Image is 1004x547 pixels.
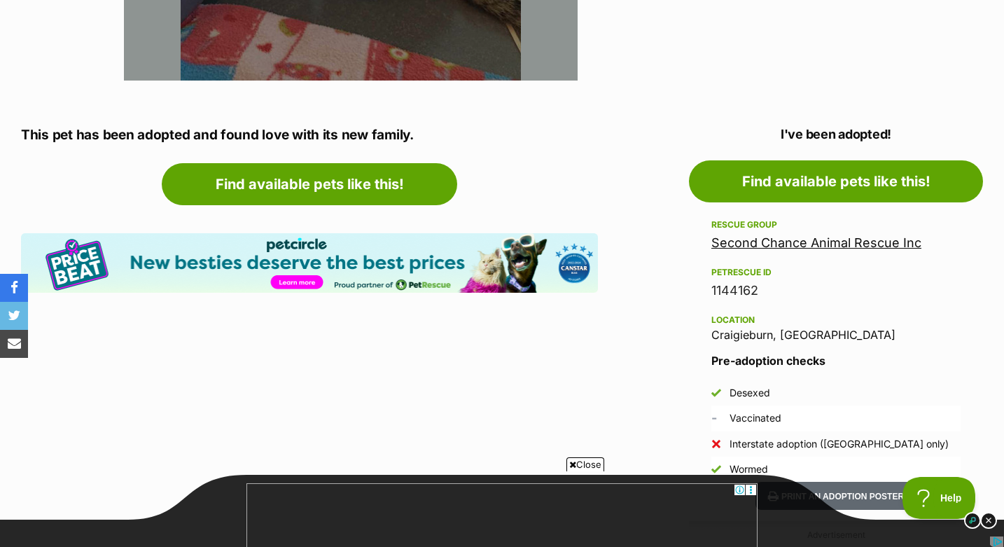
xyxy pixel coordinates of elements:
div: Rescue group [711,219,961,230]
img: info_dark.svg [964,512,981,529]
span: Unknown [711,411,717,426]
img: Yes [711,388,721,398]
img: Yes [711,464,721,474]
p: This pet has been adopted and found love with its new family. [21,125,598,146]
p: I've been adopted! [689,125,983,144]
a: Find available pets like this! [689,160,983,202]
h3: Pre-adoption checks [711,352,961,369]
a: Find available pets like this! [162,163,457,205]
a: Second Chance Animal Rescue Inc [711,235,921,250]
img: Pet Circle promo banner [21,233,598,293]
div: Wormed [730,462,768,476]
img: No [711,439,721,449]
div: Location [711,314,961,326]
span: Close [566,457,604,471]
div: Craigieburn, [GEOGRAPHIC_DATA] [711,312,961,341]
div: Desexed [730,386,770,400]
img: close_dark.svg [980,512,997,529]
div: Interstate adoption ([GEOGRAPHIC_DATA] only) [730,437,949,451]
div: Vaccinated [730,411,781,425]
div: 1144162 [711,281,961,300]
div: PetRescue ID [711,267,961,278]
